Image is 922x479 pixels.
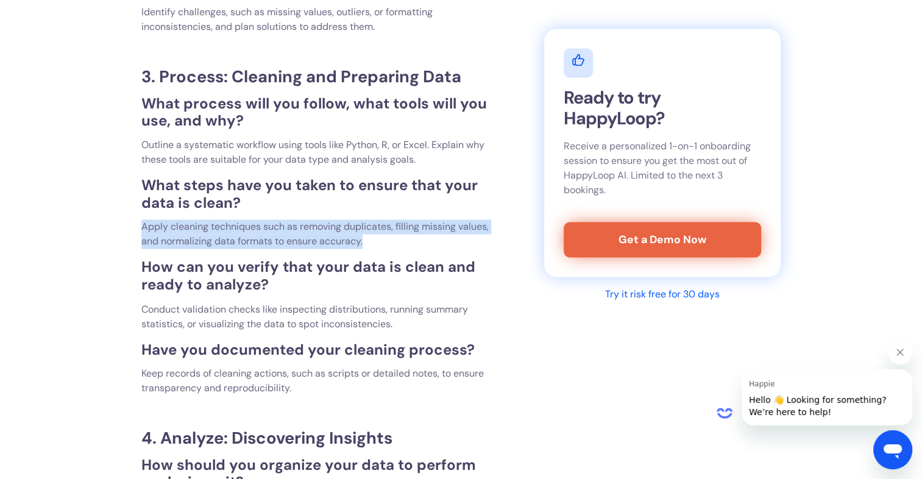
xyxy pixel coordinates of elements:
[141,405,495,419] p: ‍
[141,302,495,331] p: Conduct validation checks like inspecting distributions, running summary statistics, or visualizi...
[564,222,761,257] a: Get a Demo Now
[141,366,495,395] p: Keep records of cleaning actions, such as scripts or detailed notes, to ensure transparency and r...
[141,339,475,358] strong: Have you documented your cleaning process?
[141,94,487,130] strong: What process will you follow, what tools will you use, and why?
[141,66,461,87] strong: 3. Process: Cleaning and Preparing Data
[742,369,912,425] iframe: Message from Happie
[605,287,720,302] div: Try it risk free for 30 days
[564,87,761,129] h2: Ready to try HappyLoop?
[141,427,392,448] strong: 4. Analyze: Discovering Insights
[141,176,478,212] strong: What steps have you taken to ensure that your data is clean?
[141,44,495,59] p: ‍
[873,430,912,469] iframe: Button to launch messaging window
[141,257,475,294] strong: How can you verify that your data is clean and ready to analyze?
[564,139,761,197] p: Receive a personalized 1-on-1 onboarding session to ensure you get the most out of HappyLoop AI. ...
[141,138,495,167] p: Outline a systematic workflow using tools like Python, R, or Excel. Explain why these tools are s...
[712,401,737,425] iframe: no content
[141,5,495,34] p: Identify challenges, such as missing values, outliers, or formatting inconsistencies, and plan so...
[712,340,912,425] div: Happie says "Hello 👋 Looking for something? We’re here to help!". Open messaging window to contin...
[141,219,495,249] p: Apply cleaning techniques such as removing duplicates, filling missing values, and normalizing da...
[888,340,912,364] iframe: Close message from Happie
